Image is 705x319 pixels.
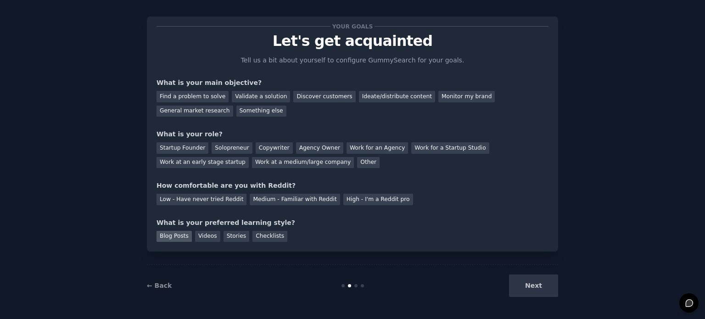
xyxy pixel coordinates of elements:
[343,194,413,205] div: High - I'm a Reddit pro
[157,231,192,242] div: Blog Posts
[330,22,375,31] span: Your goals
[250,194,340,205] div: Medium - Familiar with Reddit
[224,231,249,242] div: Stories
[157,157,249,168] div: Work at an early stage startup
[157,91,229,102] div: Find a problem to solve
[293,91,355,102] div: Discover customers
[359,91,435,102] div: Ideate/distribute content
[438,91,495,102] div: Monitor my brand
[357,157,380,168] div: Other
[157,181,548,190] div: How comfortable are you with Reddit?
[256,142,293,154] div: Copywriter
[195,231,220,242] div: Videos
[157,106,233,117] div: General market research
[157,218,548,228] div: What is your preferred learning style?
[252,157,354,168] div: Work at a medium/large company
[236,106,286,117] div: Something else
[237,56,468,65] p: Tell us a bit about yourself to configure GummySearch for your goals.
[212,142,252,154] div: Solopreneur
[252,231,287,242] div: Checklists
[411,142,489,154] div: Work for a Startup Studio
[347,142,408,154] div: Work for an Agency
[157,78,548,88] div: What is your main objective?
[232,91,290,102] div: Validate a solution
[157,142,208,154] div: Startup Founder
[296,142,343,154] div: Agency Owner
[157,129,548,139] div: What is your role?
[157,33,548,49] p: Let's get acquainted
[147,282,172,289] a: ← Back
[157,194,246,205] div: Low - Have never tried Reddit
